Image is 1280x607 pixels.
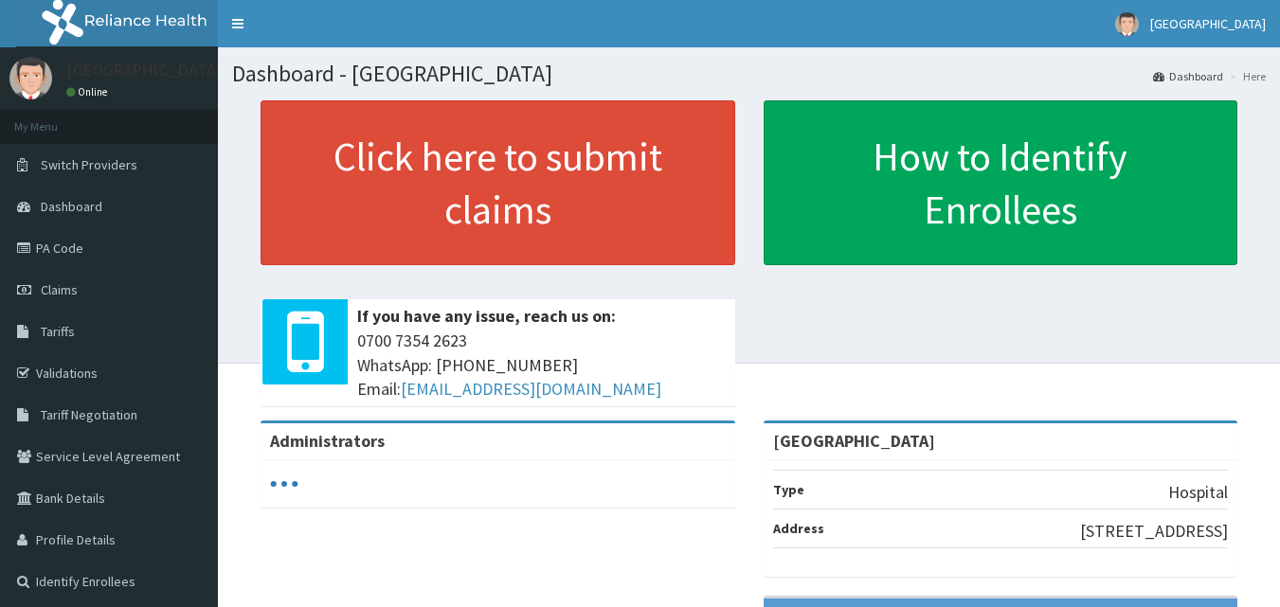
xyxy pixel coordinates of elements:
[41,198,102,215] span: Dashboard
[1115,12,1139,36] img: User Image
[261,100,735,265] a: Click here to submit claims
[1168,480,1228,505] p: Hospital
[270,430,385,452] b: Administrators
[773,430,935,452] strong: [GEOGRAPHIC_DATA]
[270,470,298,498] svg: audio-loading
[41,281,78,298] span: Claims
[1150,15,1266,32] span: [GEOGRAPHIC_DATA]
[66,85,112,98] a: Online
[357,305,616,327] b: If you have any issue, reach us on:
[41,156,137,173] span: Switch Providers
[1080,519,1228,544] p: [STREET_ADDRESS]
[66,62,223,79] p: [GEOGRAPHIC_DATA]
[41,323,75,340] span: Tariffs
[773,481,804,498] b: Type
[357,329,726,402] span: 0700 7354 2623 WhatsApp: [PHONE_NUMBER] Email:
[773,520,824,537] b: Address
[232,62,1266,86] h1: Dashboard - [GEOGRAPHIC_DATA]
[1153,68,1223,84] a: Dashboard
[1225,68,1266,84] li: Here
[41,406,137,423] span: Tariff Negotiation
[9,57,52,99] img: User Image
[764,100,1238,265] a: How to Identify Enrollees
[401,378,661,400] a: [EMAIL_ADDRESS][DOMAIN_NAME]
